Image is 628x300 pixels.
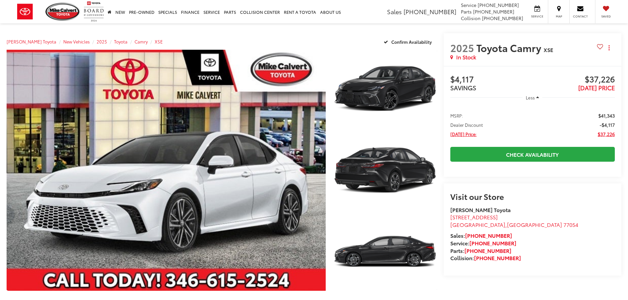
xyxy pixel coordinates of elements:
a: [PERSON_NAME] Toyota [7,39,56,44]
strong: Sales: [450,232,512,239]
span: Map [552,14,566,18]
span: [PHONE_NUMBER] [478,2,519,8]
span: XSE [544,46,553,53]
span: [DATE] Price: [450,131,477,137]
span: Service [530,14,545,18]
a: Expand Photo 2 [333,131,437,209]
span: [STREET_ADDRESS] [450,213,498,221]
span: [GEOGRAPHIC_DATA] [507,221,562,228]
span: Dealer Discount [450,122,483,128]
a: [PHONE_NUMBER] [469,239,516,247]
span: -$4,117 [600,122,615,128]
span: Confirm Availability [391,39,432,45]
span: SAVINGS [450,83,476,92]
a: [PHONE_NUMBER] [464,247,511,254]
span: Sales [387,7,402,16]
span: , [450,221,578,228]
img: 2025 Toyota Camry XSE [3,48,329,292]
a: Toyota [114,39,128,44]
span: $41,343 [598,112,615,119]
span: 77054 [563,221,578,228]
span: Parts [461,8,472,15]
span: $37,226 [598,131,615,137]
h2: Visit our Store [450,192,615,201]
a: Expand Photo 0 [7,50,326,291]
a: [STREET_ADDRESS] [GEOGRAPHIC_DATA],[GEOGRAPHIC_DATA] 77054 [450,213,578,228]
span: [DATE] PRICE [578,83,615,92]
span: [PHONE_NUMBER] [404,7,456,16]
strong: Collision: [450,254,521,261]
a: [PHONE_NUMBER] [465,232,512,239]
img: 2025 Toyota Camry XSE [332,130,438,210]
span: Collision [461,15,481,21]
span: MSRP: [450,112,463,119]
a: XSE [155,39,163,44]
strong: [PERSON_NAME] Toyota [450,206,511,213]
span: Contact [573,14,588,18]
a: 2025 [97,39,107,44]
span: [GEOGRAPHIC_DATA] [450,221,505,228]
span: $37,226 [532,75,615,85]
span: Saved [599,14,613,18]
span: [PHONE_NUMBER] [473,8,514,15]
strong: Parts: [450,247,511,254]
strong: Service: [450,239,516,247]
span: $4,117 [450,75,533,85]
span: Service [461,2,476,8]
span: dropdown dots [609,45,610,50]
img: 2025 Toyota Camry XSE [332,49,438,128]
span: 2025 [450,41,474,55]
a: Camry [135,39,148,44]
span: [PHONE_NUMBER] [482,15,523,21]
a: Check Availability [450,147,615,162]
button: Less [523,92,542,103]
button: Confirm Availability [380,36,437,47]
a: [PHONE_NUMBER] [474,254,521,261]
span: Less [526,95,535,100]
a: Expand Photo 3 [333,213,437,291]
a: Expand Photo 1 [333,50,437,128]
span: Toyota Camry [476,41,544,55]
a: New Vehicles [63,39,90,44]
img: Mike Calvert Toyota [45,3,80,21]
span: In Stock [456,53,476,61]
button: Actions [603,42,615,53]
img: 2025 Toyota Camry XSE [332,212,438,292]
